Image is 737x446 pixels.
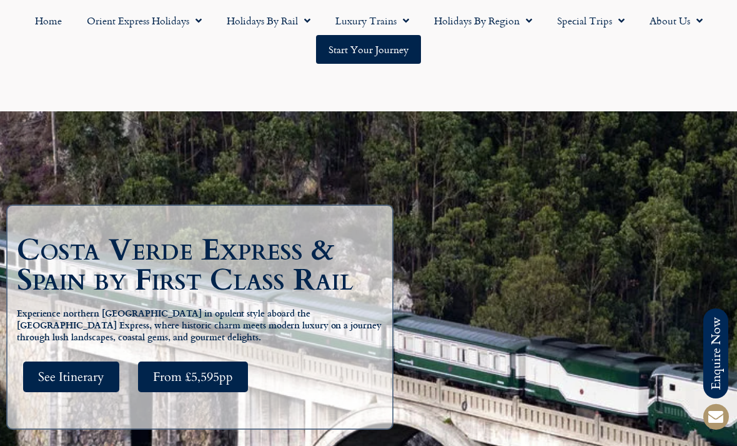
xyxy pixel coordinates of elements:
[422,6,545,35] a: Holidays by Region
[637,6,715,35] a: About Us
[22,6,74,35] a: Home
[153,369,233,385] span: From £5,595pp
[17,308,389,343] h5: Experience northern [GEOGRAPHIC_DATA] in opulent style aboard the [GEOGRAPHIC_DATA] Express, wher...
[545,6,637,35] a: Special Trips
[38,369,104,385] span: See Itinerary
[214,6,323,35] a: Holidays by Rail
[316,35,421,64] a: Start your Journey
[6,6,731,64] nav: Menu
[74,6,214,35] a: Orient Express Holidays
[138,362,248,392] a: From £5,595pp
[23,362,119,392] a: See Itinerary
[17,235,389,295] h1: Costa Verde Express & Spain by First Class Rail
[323,6,422,35] a: Luxury Trains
